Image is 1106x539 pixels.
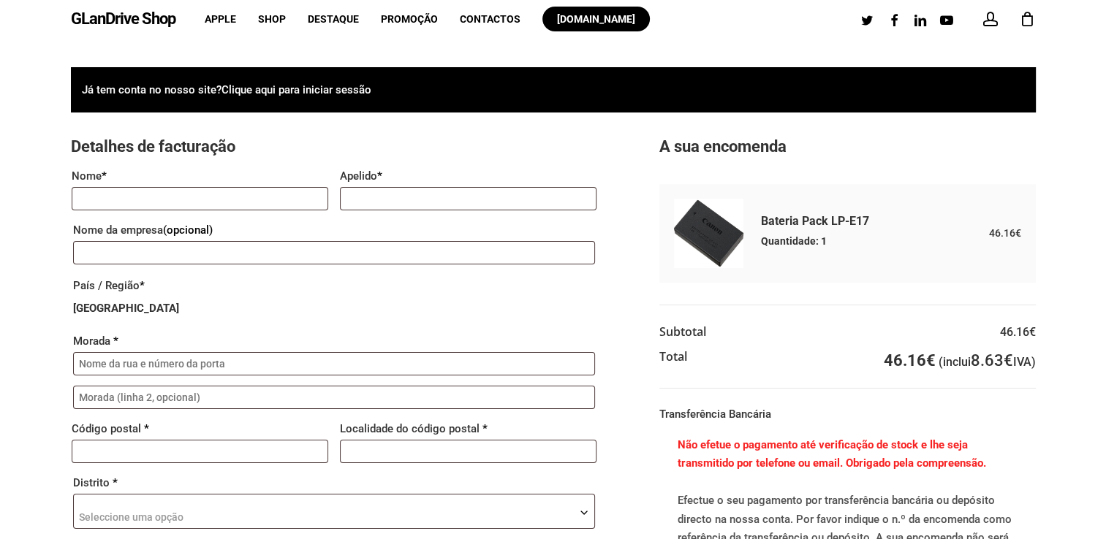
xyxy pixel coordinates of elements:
label: Distrito [73,472,596,494]
bdi: 46.16 [989,227,1021,239]
h3: Detalhes de facturação [71,134,598,159]
a: Destaque [308,14,359,24]
a: Promoção [381,14,438,24]
span: Contactos [460,13,520,25]
th: Subtotal [659,320,706,345]
a: Contactos [460,14,520,24]
label: Localidade do código postal [340,418,596,440]
a: Apple [205,14,236,24]
bdi: 46.16 [1000,325,1036,339]
th: Total [659,345,687,373]
label: Código postal [72,418,328,440]
label: Nome [72,165,328,187]
span: [DOMAIN_NAME] [557,13,635,25]
span: € [1029,325,1036,339]
small: (inclui IVA) [939,355,1036,369]
a: Shop [258,14,286,24]
span: Quantidade: 1 [760,229,868,253]
input: Nome da rua e número da porta [73,352,596,375]
strong: [GEOGRAPHIC_DATA] [73,302,179,315]
input: Morada (linha 2, opcional) [73,386,596,409]
h3: A sua encomenda [659,134,1036,159]
a: GLanDrive Shop [71,11,175,27]
span: € [926,351,936,370]
label: Apelido [340,165,596,187]
a: Bateria Pack LP-E17 [760,214,868,228]
bdi: 46.16 [884,351,936,370]
span: (opcional) [163,223,213,237]
span: Shop [258,13,286,25]
img: OTk2N0IwMDJBQQ==.jpg [674,199,743,268]
span: 8.63 [971,351,1013,370]
label: Transferência Bancária [659,408,771,421]
a: Clique aqui para iniciar sessão [221,82,371,99]
label: Morada [73,330,596,352]
span: Destaque [308,13,359,25]
span: Distrito [73,494,596,529]
span: € [1004,351,1013,370]
a: [DOMAIN_NAME] [542,14,650,24]
b: Não efetue o pagamento até verificação de stock e lhe seja transmitido por telefone ou email. Obr... [678,438,986,470]
label: País / Região [73,275,596,297]
span: Seleccione uma opção [79,511,183,523]
span: Promoção [381,13,438,25]
span: € [1015,227,1021,239]
div: Já tem conta no nosso site? [71,67,1036,112]
label: Nome da empresa [73,219,596,241]
span: Apple [205,13,236,25]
